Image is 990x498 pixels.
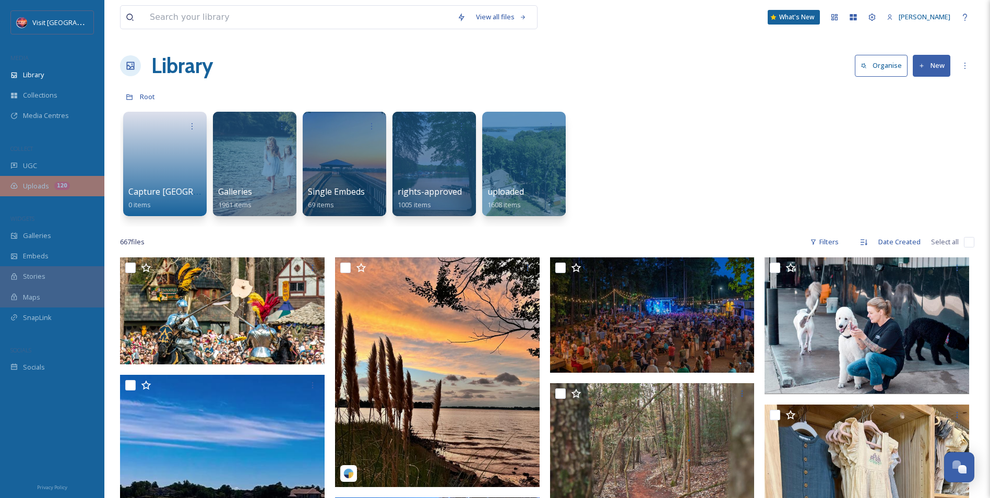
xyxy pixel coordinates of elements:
img: bark.jpeg [765,257,969,394]
span: 1608 items [487,200,521,209]
span: Collections [23,90,57,100]
span: Embeds [23,251,49,261]
span: 667 file s [120,237,145,247]
span: SnapLink [23,313,52,323]
span: SOCIALS [10,346,31,354]
span: COLLECT [10,145,33,152]
div: Filters [805,232,844,252]
span: Single Embeds [308,186,365,197]
a: Library [151,50,213,81]
a: Organise [855,55,913,76]
span: Select all [931,237,959,247]
span: 69 items [308,200,334,209]
span: Galleries [23,231,51,241]
img: Logo%20Image.png [17,17,27,28]
a: uploaded1608 items [487,187,524,209]
span: Root [140,92,155,101]
a: Root [140,90,155,103]
span: Capture [GEOGRAPHIC_DATA][PERSON_NAME] [128,186,313,197]
span: WIDGETS [10,215,34,222]
a: View all files [471,7,532,27]
a: What's New [768,10,820,25]
a: Privacy Policy [37,480,67,493]
a: [PERSON_NAME] [881,7,956,27]
a: Galleries1961 items [218,187,252,209]
span: Stories [23,271,45,281]
span: Library [23,70,44,80]
span: MEDIA [10,54,29,62]
img: Carolina Renaissance Festival.jpeg [120,257,325,364]
span: 0 items [128,200,151,209]
span: Visit [GEOGRAPHIC_DATA][PERSON_NAME] [32,17,165,27]
a: Capture [GEOGRAPHIC_DATA][PERSON_NAME]0 items [128,187,313,209]
img: snapsea-logo.png [343,468,354,479]
button: New [913,55,950,76]
span: Media Centres [23,111,69,121]
span: UGC [23,161,37,171]
span: Maps [23,292,40,302]
span: 1005 items [398,200,431,209]
img: strip_trees-3528243.jpg [335,257,540,487]
span: Galleries [218,186,252,197]
div: 120 [54,182,70,190]
button: Open Chat [944,452,974,482]
img: boat.jpeg [550,257,755,373]
input: Search your library [145,6,452,29]
span: rights-approved [398,186,462,197]
div: Date Created [873,232,926,252]
span: Uploads [23,181,49,191]
button: Organise [855,55,908,76]
span: Socials [23,362,45,372]
a: rights-approved1005 items [398,187,462,209]
span: uploaded [487,186,524,197]
span: 1961 items [218,200,252,209]
a: Single Embeds69 items [308,187,365,209]
span: [PERSON_NAME] [899,12,950,21]
span: Privacy Policy [37,484,67,491]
